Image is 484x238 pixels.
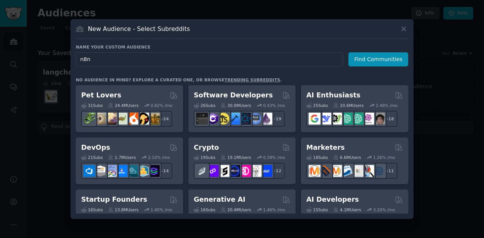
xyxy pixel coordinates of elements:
[260,165,272,177] img: defi_
[83,165,95,177] img: azuredevops
[373,113,385,125] img: ArtificalIntelligence
[228,113,240,125] img: iOSProgramming
[116,113,128,125] img: turtle
[126,113,138,125] img: cockatiel
[341,165,353,177] img: Emailmarketing
[194,207,215,212] div: 16 Sub s
[250,113,262,125] img: AskComputerScience
[330,165,342,177] img: AskMarketing
[137,113,149,125] img: PetAdvice
[156,163,172,179] div: + 14
[381,163,397,179] div: + 11
[269,163,285,179] div: + 12
[309,165,320,177] img: content_marketing
[217,165,229,177] img: ethstaker
[194,155,215,160] div: 19 Sub s
[81,195,147,204] h2: Startup Founders
[319,113,331,125] img: DeepSeek
[352,165,363,177] img: googleads
[250,165,262,177] img: CryptoNews
[306,91,360,100] h2: AI Enthusiasts
[81,143,110,152] h2: DevOps
[207,165,219,177] img: 0xPolygon
[362,113,374,125] img: OpenAIDev
[94,165,106,177] img: AWS_Certified_Experts
[239,165,251,177] img: defiblockchain
[81,103,103,108] div: 31 Sub s
[108,155,136,160] div: 1.7M Users
[76,52,343,66] input: Pick a short name, like "Digital Marketers" or "Movie-Goers"
[306,207,328,212] div: 15 Sub s
[108,103,138,108] div: 24.4M Users
[228,165,240,177] img: web3
[362,165,374,177] img: MarketingResearch
[116,165,128,177] img: DevOpsLinks
[88,25,190,33] h3: New Audience - Select Subreddits
[105,165,117,177] img: Docker_DevOps
[194,195,245,204] h2: Generative AI
[148,113,160,125] img: dogbreed
[81,91,121,100] h2: Pet Lovers
[108,207,138,212] div: 13.8M Users
[81,207,103,212] div: 16 Sub s
[381,111,397,127] div: + 18
[373,155,395,160] div: 1.26 % /mo
[263,103,285,108] div: 0.43 % /mo
[263,155,285,160] div: 0.39 % /mo
[376,103,397,108] div: 2.48 % /mo
[239,113,251,125] img: reactnative
[194,143,219,152] h2: Crypto
[373,207,395,212] div: 3.20 % /mo
[156,111,172,127] div: + 24
[221,207,251,212] div: 20.4M Users
[137,165,149,177] img: aws_cdk
[94,113,106,125] img: ballpython
[341,113,353,125] img: chatgpt_promptDesign
[83,113,95,125] img: herpetology
[306,103,328,108] div: 25 Sub s
[269,111,285,127] div: + 19
[194,103,215,108] div: 26 Sub s
[81,155,103,160] div: 21 Sub s
[221,103,251,108] div: 30.0M Users
[309,113,320,125] img: GoogleGeminiAI
[333,207,361,212] div: 4.1M Users
[76,77,282,83] div: No audience in mind? Explore a curated one, or browse .
[260,113,272,125] img: elixir
[150,103,172,108] div: 0.82 % /mo
[221,155,251,160] div: 19.1M Users
[306,195,359,204] h2: AI Developers
[306,143,345,152] h2: Marketers
[194,91,273,100] h2: Software Developers
[330,113,342,125] img: AItoolsCatalog
[352,113,363,125] img: chatgpt_prompts_
[373,165,385,177] img: OnlineMarketing
[150,207,172,212] div: 1.45 % /mo
[306,155,328,160] div: 18 Sub s
[333,155,361,160] div: 6.6M Users
[333,103,363,108] div: 20.6M Users
[319,165,331,177] img: bigseo
[263,207,285,212] div: 1.46 % /mo
[148,155,170,160] div: 2.10 % /mo
[196,113,208,125] img: software
[196,165,208,177] img: ethfinance
[126,165,138,177] img: platformengineering
[76,44,408,50] h3: Name your custom audience
[105,113,117,125] img: leopardgeckos
[348,52,408,66] button: Find Communities
[207,113,219,125] img: csharp
[148,165,160,177] img: PlatformEngineers
[217,113,229,125] img: learnjavascript
[224,78,280,82] a: trending subreddits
